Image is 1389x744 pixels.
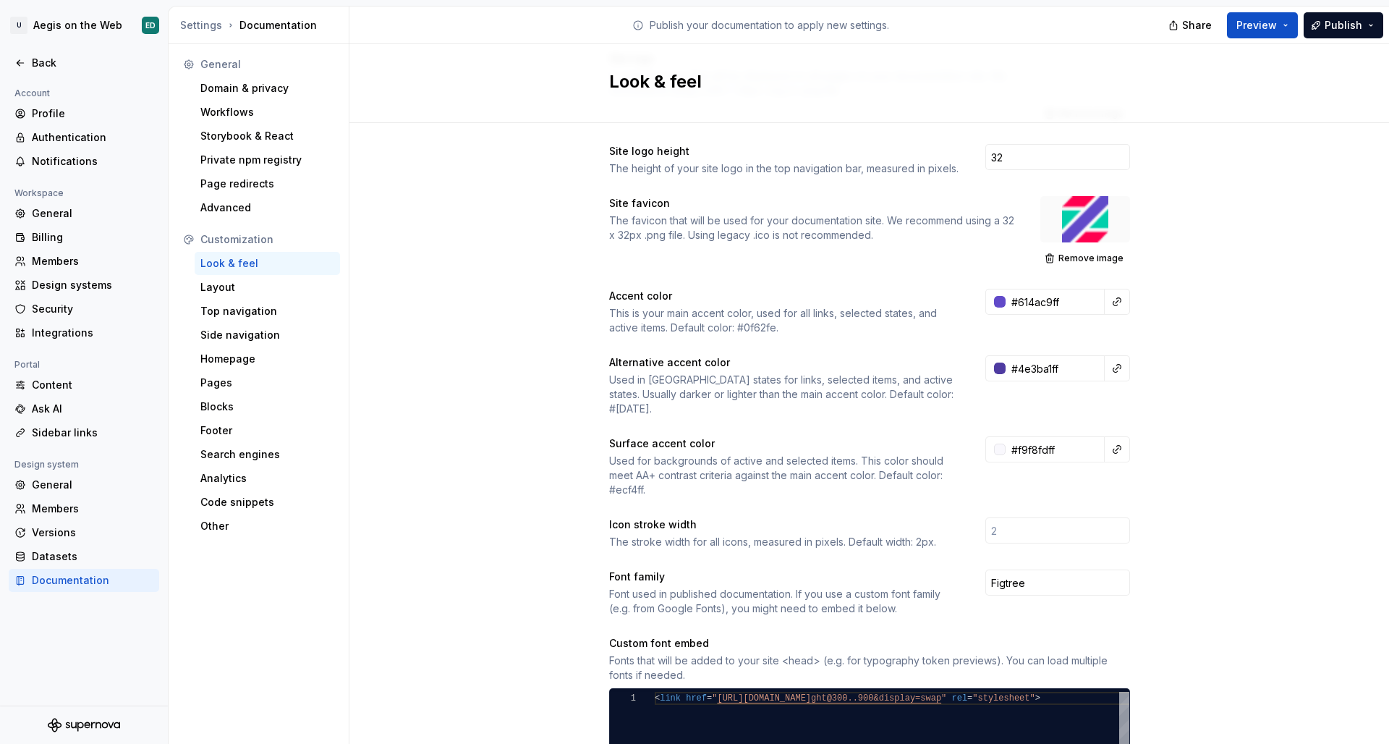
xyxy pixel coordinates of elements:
[1304,12,1383,38] button: Publish
[195,419,340,442] a: Footer
[200,280,334,295] div: Layout
[200,153,334,167] div: Private npm registry
[609,636,709,651] div: Custom font embed
[32,206,153,221] div: General
[985,144,1130,170] input: 28
[200,105,334,119] div: Workflows
[195,395,340,418] a: Blocks
[610,692,636,705] div: 1
[32,525,153,540] div: Versions
[200,81,334,96] div: Domain & privacy
[9,473,159,496] a: General
[686,693,707,703] span: href
[32,154,153,169] div: Notifications
[200,519,334,533] div: Other
[3,9,165,41] button: UAegis on the WebED
[145,20,156,31] div: ED
[200,328,334,342] div: Side navigation
[9,456,85,473] div: Design system
[195,347,340,371] a: Homepage
[951,693,967,703] span: rel
[195,101,340,124] a: Workflows
[32,426,153,440] div: Sidebar links
[609,654,1130,682] div: Fonts that will be added to your site <head> (e.g. for typography token previews). You can load m...
[180,18,222,33] button: Settings
[9,421,159,444] a: Sidebar links
[32,302,153,316] div: Security
[941,693,946,703] span: "
[609,289,672,303] div: Accent color
[1035,693,1040,703] span: >
[195,172,340,195] a: Page redirects
[9,356,46,373] div: Portal
[32,56,153,70] div: Back
[985,517,1130,544] input: 2
[195,371,340,394] a: Pages
[1058,253,1123,264] span: Remove image
[972,693,1035,703] span: "stylesheet"
[200,400,334,414] div: Blocks
[1227,12,1298,38] button: Preview
[32,478,153,492] div: General
[967,693,972,703] span: =
[650,18,889,33] p: Publish your documentation to apply new settings.
[200,200,334,215] div: Advanced
[195,467,340,490] a: Analytics
[200,304,334,318] div: Top navigation
[9,226,159,249] a: Billing
[48,718,120,732] svg: Supernova Logo
[32,502,153,516] div: Members
[195,124,340,148] a: Storybook & React
[9,85,56,102] div: Account
[1325,18,1362,33] span: Publish
[32,230,153,245] div: Billing
[9,274,159,297] a: Design systems
[9,545,159,568] a: Datasets
[200,256,334,271] div: Look & feel
[195,196,340,219] a: Advanced
[1161,12,1221,38] button: Share
[200,129,334,143] div: Storybook & React
[609,436,715,451] div: Surface accent color
[1006,355,1105,381] input: e.g. #000000
[200,447,334,462] div: Search engines
[32,378,153,392] div: Content
[200,232,334,247] div: Customization
[9,250,159,273] a: Members
[9,569,159,592] a: Documentation
[609,161,959,176] div: The height of your site logo in the top navigation bar, measured in pixels.
[1006,289,1105,315] input: e.g. #000000
[707,693,712,703] span: =
[32,549,153,564] div: Datasets
[609,587,959,616] div: Font used in published documentation. If you use a custom font family (e.g. from Google Fonts), y...
[1236,18,1277,33] span: Preview
[9,202,159,225] a: General
[1040,248,1130,269] button: Remove image
[200,423,334,438] div: Footer
[609,570,665,584] div: Font family
[180,18,343,33] div: Documentation
[200,57,334,72] div: General
[655,693,660,703] span: <
[609,355,730,370] div: Alternative accent color
[609,144,689,158] div: Site logo height
[609,306,959,335] div: This is your main accent color, used for all links, selected states, and active items. Default co...
[200,495,334,510] div: Code snippets
[200,177,334,191] div: Page redirects
[609,454,959,497] div: Used for backgrounds of active and selected items. This color should meet AA+ contrast criteria a...
[9,126,159,149] a: Authentication
[10,17,27,34] div: U
[609,535,959,549] div: The stroke width for all icons, measured in pixels. Default width: 2px.
[9,321,159,344] a: Integrations
[195,300,340,323] a: Top navigation
[195,148,340,172] a: Private npm registry
[32,402,153,416] div: Ask AI
[609,196,670,211] div: Site favicon
[712,693,717,703] span: "
[32,326,153,340] div: Integrations
[195,324,340,347] a: Side navigation
[32,573,153,588] div: Documentation
[660,693,681,703] span: link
